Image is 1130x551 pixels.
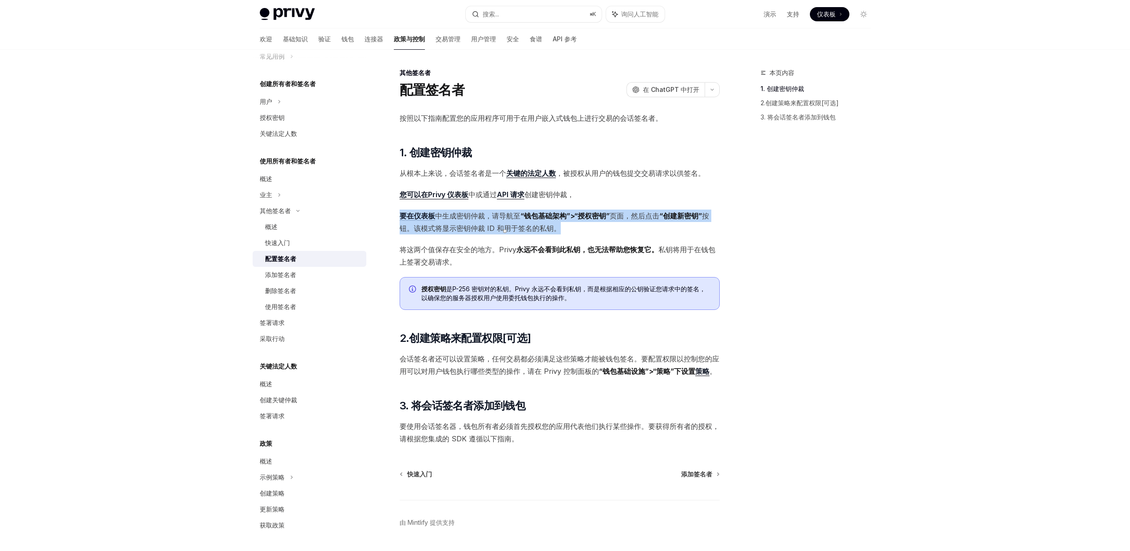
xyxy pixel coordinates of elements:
a: 签署请求 [253,315,366,331]
a: 更新策略 [253,501,366,517]
a: 概述 [253,171,366,187]
font: 创建策略 [260,489,285,497]
font: ，请导航至 [485,211,520,220]
a: 概述 [253,376,366,392]
font: 创建密钥仲裁 [524,190,567,199]
a: 支持 [787,10,799,19]
button: 搜索...⌘K [466,6,602,22]
font: 快速入门 [407,470,432,478]
font: 验证 [318,35,331,43]
button: 询问人工智能 [606,6,665,22]
font: 采取行动 [260,335,285,342]
font: 使用所有者和签名者 [260,157,316,165]
font: 示例策略 [260,473,285,481]
svg: 信息 [409,285,418,294]
font: 基础知识 [283,35,308,43]
font: 要在仪表板 [400,211,435,220]
font: 用户 [260,98,272,105]
font: 连接器 [365,35,383,43]
font: 策略 [695,367,710,376]
a: 基础知识 [283,28,308,50]
font: 由 Mintlify 提供支持 [400,519,455,526]
font: 支持 [787,10,799,18]
font: 概述 [260,380,272,388]
a: 快速入门 [253,235,366,251]
font: 快速入门 [265,239,290,246]
a: 删除签名者 [253,283,366,299]
font: 其他签名者 [260,207,291,214]
font: 按照以下指南配置您的应用程序可用于在用户嵌入式钱包上进行交易的会话签名者。 [400,114,662,123]
font: 要使用会话签名器，钱包所有者必须首先授权您的应用代表他们执行某些操作。要获得所有者的授权，请根据您集成的 SDK 遵循以下指南。 [400,422,719,443]
font: 签署请求 [260,412,285,420]
font: 中生成密钥仲裁 [435,211,485,220]
a: 由 Mintlify 提供支持 [400,518,455,527]
a: 授权密钥 [253,110,366,126]
font: 食谱 [530,35,542,43]
a: API 请求 [497,190,524,199]
font: 2.创建策略来配置权限[可选] [400,332,531,345]
font: 2.创建策略来配置权限[可选] [761,99,839,107]
font: 仪表板 [817,10,836,18]
font: K [592,11,596,17]
font: 配置签名者 [265,255,296,262]
font: 搜索... [483,10,499,18]
a: 概述 [253,453,366,469]
font: 更新策略 [260,505,285,513]
button: 切换暗模式 [856,7,871,21]
a: 连接器 [365,28,383,50]
font: 1. 创建密钥仲裁 [761,85,804,92]
font: 1. 创建密钥仲裁 [400,146,472,159]
a: 钱包 [341,28,354,50]
font: 概述 [260,457,272,465]
font: 将这两个值保存在安全的地方。Privy [400,245,516,254]
font: P-256 密钥对的私钥。Privy 永远不会看到私钥，而是根据相应的公钥验证您请求中的签名，以确保您的服务器授权用户使用委托钱包执行的操作。 [421,285,706,301]
a: 政策与控制 [394,28,425,50]
font: 使用签名者 [265,303,296,310]
button: 在 ChatGPT 中打开 [626,82,705,97]
a: 3. 将会话签名者添加到钱包 [761,110,878,124]
font: 本页内容 [769,69,794,76]
a: 使用签名者 [253,299,366,315]
font: 配置签名者 [400,82,464,98]
font: 在 Privy 控制面板的 [535,367,599,376]
a: 创建关键仲裁 [253,392,366,408]
font: 从根本上来说，会话签名者是一个 [400,169,506,178]
font: 获取政策 [260,521,285,529]
font: 欢迎 [260,35,272,43]
a: 添加签名者 [681,470,719,479]
a: 仪表板 [810,7,849,21]
a: 关键的法定人数 [506,169,556,178]
a: 创建策略 [253,485,366,501]
a: 安全 [507,28,519,50]
a: 用户管理 [471,28,496,50]
font: ，被授权从用户的钱包提交交易请求以供签名。 [556,169,705,178]
font: 演示 [764,10,776,18]
font: 授权密钥 [260,114,285,121]
font: 添加签名者 [265,271,296,278]
a: 食谱 [530,28,542,50]
font: 政策与控制 [394,35,425,43]
img: 灯光标志 [260,8,315,20]
a: 快速入门 [400,470,432,479]
font: 政策 [260,440,272,447]
font: 授权密钥 [421,285,446,293]
font: 您可以在Privy 仪表板 [400,190,468,199]
font: 安全 [507,35,519,43]
font: API 参考 [553,35,577,43]
a: API 参考 [553,28,577,50]
a: 交易管理 [436,28,460,50]
font: 关键法定人数 [260,130,297,137]
font: 创建所有者和签名者 [260,80,316,87]
font: 其他签名者 [400,69,431,76]
a: 概述 [253,219,366,235]
font: 概述 [260,175,272,182]
font: 关键法定人数 [260,362,297,370]
a: 关键法定人数 [253,126,366,142]
a: 采取行动 [253,331,366,347]
a: 配置签名者 [253,251,366,267]
font: 3. 将会话签名者添加到钱包 [400,399,526,412]
font: 概述 [265,223,278,230]
font: 钱包 [341,35,354,43]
